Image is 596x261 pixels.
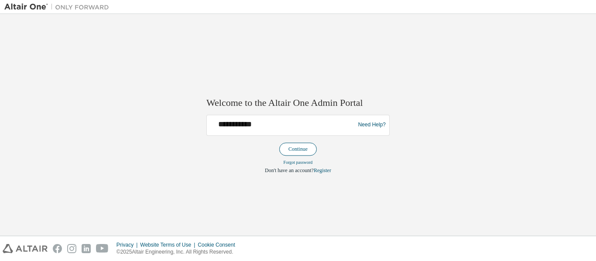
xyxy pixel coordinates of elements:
[265,167,314,173] span: Don't have an account?
[116,248,240,256] p: © 2025 Altair Engineering, Inc. All Rights Reserved.
[314,167,331,173] a: Register
[358,125,386,125] a: Need Help?
[3,244,48,253] img: altair_logo.svg
[53,244,62,253] img: facebook.svg
[116,241,140,248] div: Privacy
[198,241,240,248] div: Cookie Consent
[206,97,390,109] h2: Welcome to the Altair One Admin Portal
[284,160,313,165] a: Forgot password
[140,241,198,248] div: Website Terms of Use
[279,142,317,156] button: Continue
[96,244,109,253] img: youtube.svg
[4,3,113,11] img: Altair One
[82,244,91,253] img: linkedin.svg
[67,244,76,253] img: instagram.svg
